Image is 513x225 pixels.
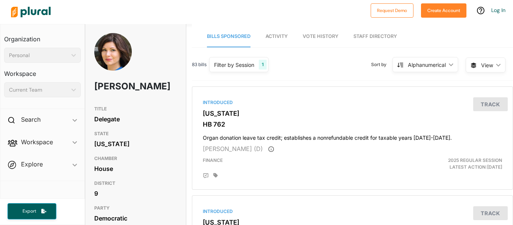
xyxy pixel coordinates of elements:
[17,208,41,214] span: Export
[21,115,41,124] h2: Search
[473,206,508,220] button: Track
[94,213,177,224] div: Democratic
[94,163,177,174] div: House
[404,157,508,171] div: Latest Action: [DATE]
[94,75,144,98] h1: [PERSON_NAME]
[266,33,288,39] span: Activity
[4,28,81,45] h3: Organization
[9,86,68,94] div: Current Team
[481,61,493,69] span: View
[207,26,250,47] a: Bills Sponsored
[371,6,413,14] a: Request Demo
[303,26,338,47] a: Vote History
[94,129,177,138] h3: STATE
[213,173,218,178] div: Add tags
[94,179,177,188] h3: DISTRICT
[408,61,446,69] div: Alphanumerical
[203,110,502,117] h3: [US_STATE]
[473,97,508,111] button: Track
[353,26,397,47] a: Staff Directory
[94,138,177,149] div: [US_STATE]
[203,121,502,128] h3: HB 762
[203,157,223,163] span: Finance
[203,173,209,179] div: Add Position Statement
[491,7,505,14] a: Log In
[266,26,288,47] a: Activity
[4,63,81,79] h3: Workspace
[207,33,250,39] span: Bills Sponsored
[371,61,392,68] span: Sort by
[94,33,132,71] img: Headshot of Karrie Delaney
[9,51,68,59] div: Personal
[448,157,502,163] span: 2025 Regular Session
[303,33,338,39] span: Vote History
[203,131,502,141] h4: Organ donation leave tax credit; establishes a nonrefundable credit for taxable years [DATE]-[DATE].
[259,60,267,69] div: 1
[192,61,207,68] span: 83 bills
[8,203,56,219] button: Export
[371,3,413,18] button: Request Demo
[214,61,254,69] div: Filter by Session
[421,3,466,18] button: Create Account
[421,6,466,14] a: Create Account
[94,154,177,163] h3: CHAMBER
[94,204,177,213] h3: PARTY
[203,99,502,106] div: Introduced
[94,188,177,199] div: 9
[203,145,263,153] span: [PERSON_NAME] (D)
[203,208,502,215] div: Introduced
[94,113,177,125] div: Delegate
[94,104,177,113] h3: TITLE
